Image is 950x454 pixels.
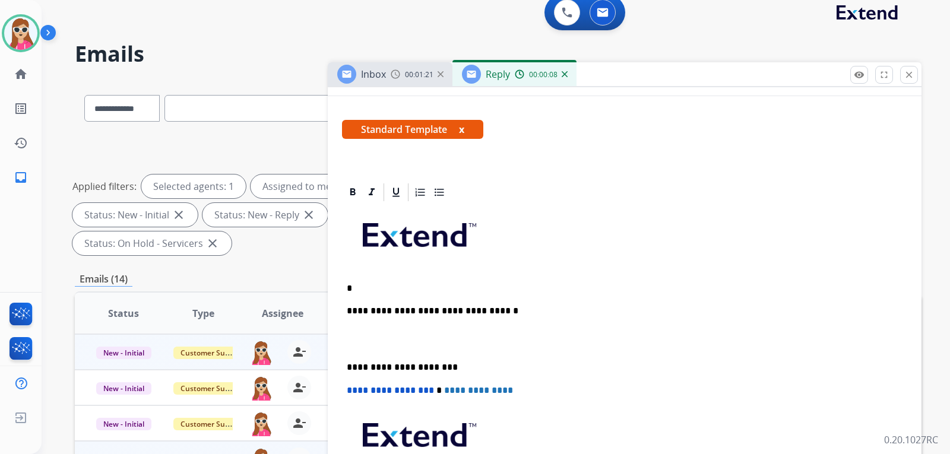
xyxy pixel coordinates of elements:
img: agent-avatar [249,376,273,401]
p: 0.20.1027RC [884,433,938,447]
div: Underline [387,183,405,201]
div: Italic [363,183,381,201]
span: 00:00:08 [529,70,558,80]
span: Customer Support [173,382,251,395]
mat-icon: fullscreen [879,69,889,80]
div: Ordered List [411,183,429,201]
span: New - Initial [96,418,151,430]
span: Status [108,306,139,320]
span: New - Initial [96,347,151,359]
span: New - Initial [96,382,151,395]
h2: Emails [75,42,921,66]
p: Applied filters: [72,179,137,193]
div: Bold [344,183,362,201]
img: avatar [4,17,37,50]
mat-icon: history [14,136,28,150]
span: Reply [486,68,510,81]
button: x [459,122,464,136]
div: Status: On Hold - Servicers [72,231,232,255]
mat-icon: person_remove [292,345,306,359]
span: Standard Template [342,120,483,139]
mat-icon: remove_red_eye [854,69,864,80]
mat-icon: person_remove [292,416,306,430]
span: Inbox [361,68,386,81]
mat-icon: inbox [14,170,28,185]
span: Customer Support [173,347,251,359]
img: agent-avatar [249,411,273,436]
span: Customer Support [173,418,251,430]
mat-icon: close [904,69,914,80]
mat-icon: close [172,208,186,222]
mat-icon: list_alt [14,101,28,116]
div: Status: New - Initial [72,203,198,227]
div: Bullet List [430,183,448,201]
mat-icon: home [14,67,28,81]
span: Type [192,306,214,320]
div: Selected agents: 1 [141,174,246,198]
span: 00:01:21 [405,70,433,80]
div: Assigned to me [251,174,343,198]
mat-icon: close [205,236,220,250]
mat-icon: person_remove [292,380,306,395]
mat-icon: close [302,208,316,222]
img: agent-avatar [249,340,273,365]
p: Emails (14) [75,272,132,287]
div: Status: New - Reply [202,203,328,227]
span: Assignee [262,306,303,320]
